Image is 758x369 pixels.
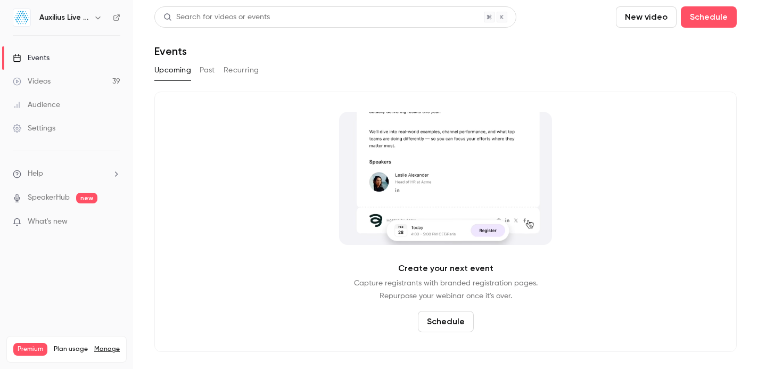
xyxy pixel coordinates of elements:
div: Events [13,53,50,63]
span: new [76,193,97,203]
button: Recurring [224,62,259,79]
button: Schedule [418,311,474,332]
iframe: Noticeable Trigger [108,217,120,227]
img: Auxilius Live Sessions [13,9,30,26]
span: Help [28,168,43,179]
div: Videos [13,76,51,87]
h6: Auxilius Live Sessions [39,12,89,23]
li: help-dropdown-opener [13,168,120,179]
button: Past [200,62,215,79]
a: Manage [94,345,120,354]
h1: Events [154,45,187,58]
a: SpeakerHub [28,192,70,203]
div: Audience [13,100,60,110]
button: Schedule [681,6,737,28]
span: Plan usage [54,345,88,354]
div: Search for videos or events [163,12,270,23]
div: Settings [13,123,55,134]
p: Create your next event [398,262,493,275]
span: What's new [28,216,68,227]
button: Upcoming [154,62,191,79]
p: Capture registrants with branded registration pages. Repurpose your webinar once it's over. [354,277,538,302]
span: Premium [13,343,47,356]
button: New video [616,6,677,28]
